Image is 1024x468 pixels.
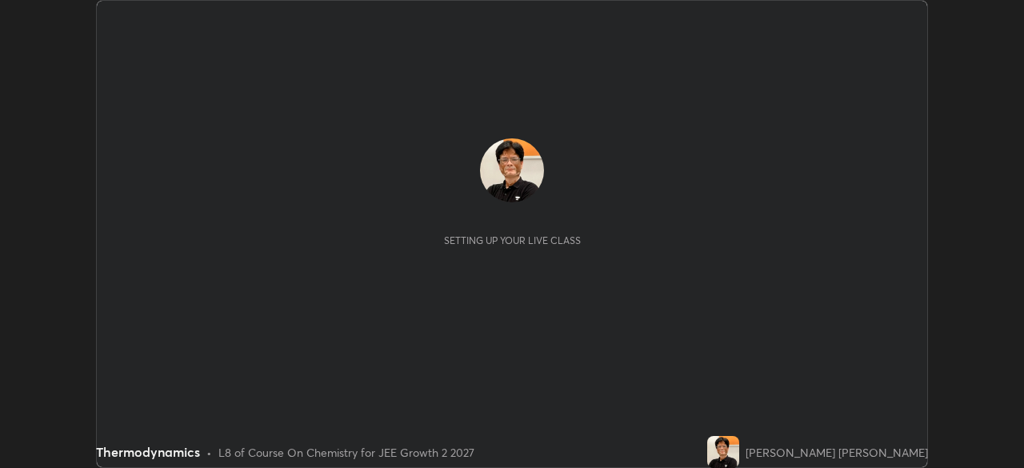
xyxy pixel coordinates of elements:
[746,444,928,461] div: [PERSON_NAME] [PERSON_NAME]
[707,436,739,468] img: 9ecfa41c2d824964b331197ca6b6b115.jpg
[218,444,474,461] div: L8 of Course On Chemistry for JEE Growth 2 2027
[96,442,200,462] div: Thermodynamics
[444,234,581,246] div: Setting up your live class
[480,138,544,202] img: 9ecfa41c2d824964b331197ca6b6b115.jpg
[206,444,212,461] div: •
